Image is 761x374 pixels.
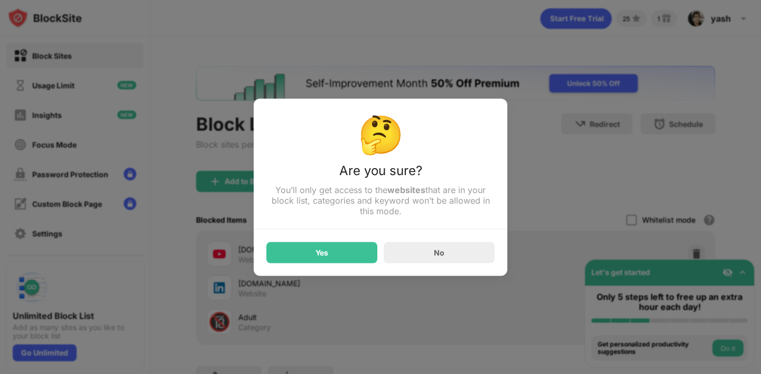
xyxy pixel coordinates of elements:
div: Are you sure? [266,162,495,184]
div: 🤔 [266,111,495,156]
div: No [434,248,444,257]
div: You’ll only get access to the that are in your block list, categories and keyword won’t be allowe... [266,184,495,216]
strong: websites [387,184,425,195]
div: Yes [315,248,328,257]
